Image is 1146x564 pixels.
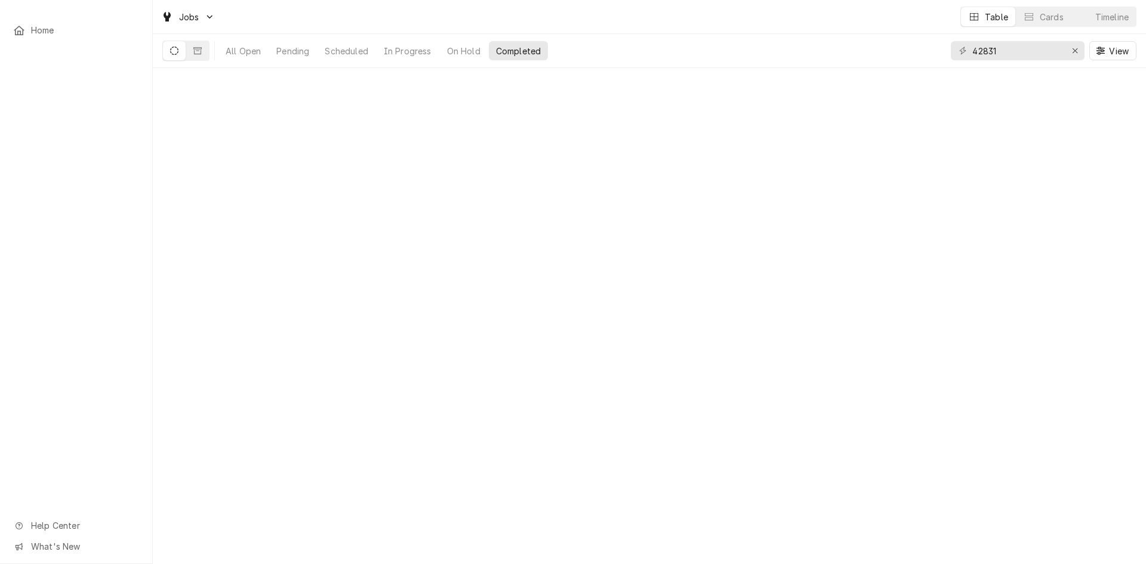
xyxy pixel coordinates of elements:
span: Jobs [179,11,199,23]
div: Completed [496,45,541,57]
div: Cards [1040,11,1064,23]
a: Go to Help Center [7,516,145,535]
div: On Hold [447,45,480,57]
a: Go to Jobs [156,7,220,27]
div: In Progress [384,45,432,57]
span: Help Center [31,519,138,532]
div: All Open [226,45,261,57]
div: Pending [276,45,309,57]
span: View [1107,45,1131,57]
a: Go to What's New [7,537,145,556]
a: Home [7,20,145,40]
input: Keyword search [972,41,1062,60]
span: Home [31,24,139,36]
div: Table [985,11,1008,23]
div: Scheduled [325,45,368,57]
button: View [1089,41,1136,60]
span: What's New [31,540,138,553]
div: Timeline [1095,11,1129,23]
button: Erase input [1065,41,1085,60]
